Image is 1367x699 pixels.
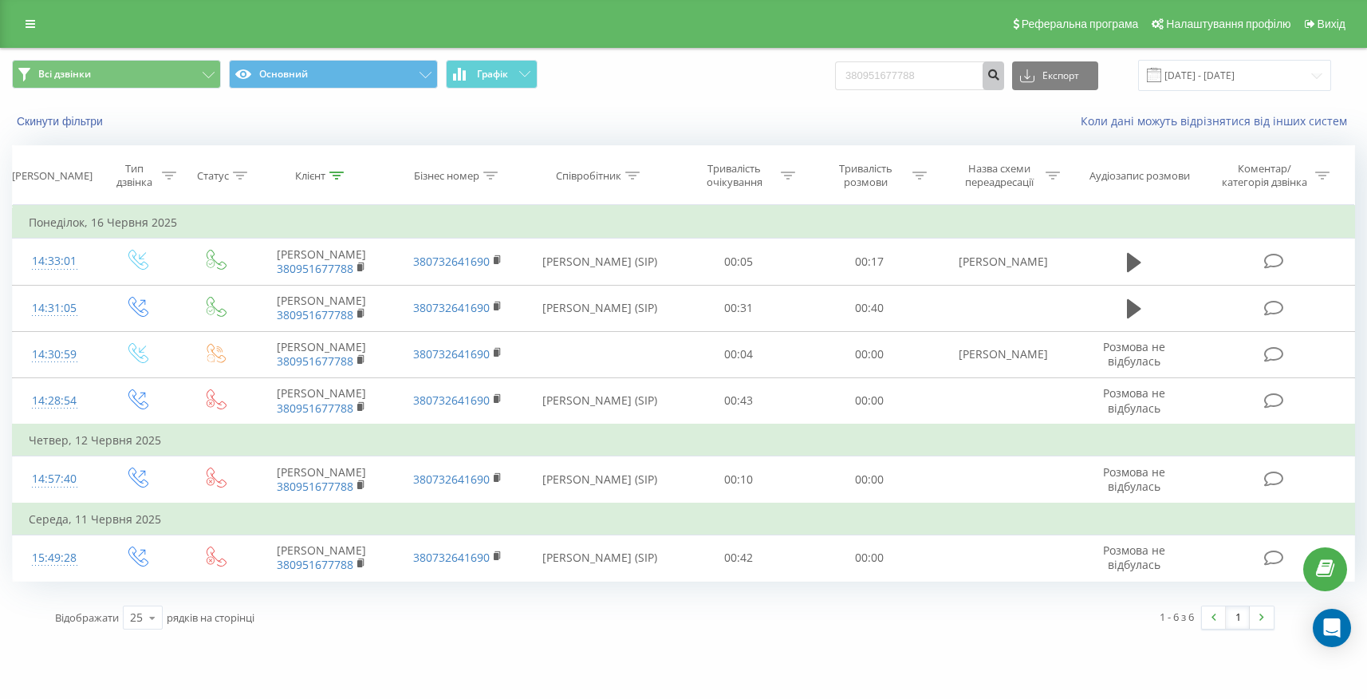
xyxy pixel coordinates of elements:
td: 00:43 [673,377,804,425]
td: 00:10 [673,456,804,504]
button: Основний [229,60,438,89]
td: [PERSON_NAME] (SIP) [526,377,673,425]
td: 00:31 [673,285,804,331]
div: Співробітник [556,169,621,183]
button: Всі дзвінки [12,60,221,89]
td: [PERSON_NAME] (SIP) [526,456,673,504]
td: 00:17 [804,239,935,285]
td: [PERSON_NAME] (SIP) [526,239,673,285]
button: Скинути фільтри [12,114,111,128]
td: [PERSON_NAME] [254,331,390,377]
a: 380732641690 [413,472,490,487]
a: Коли дані можуть відрізнятися вiд інших систем [1081,113,1355,128]
div: Аудіозапис розмови [1089,169,1190,183]
td: 00:05 [673,239,804,285]
div: Коментар/категорія дзвінка [1218,162,1311,189]
div: Open Intercom Messenger [1313,609,1351,647]
input: Пошук за номером [835,61,1004,90]
div: [PERSON_NAME] [12,169,93,183]
span: Графік [477,69,508,80]
td: [PERSON_NAME] [254,535,390,581]
td: 00:00 [804,456,935,504]
td: 00:04 [673,331,804,377]
div: 1 - 6 з 6 [1160,609,1194,625]
td: [PERSON_NAME] (SIP) [526,285,673,331]
td: 00:40 [804,285,935,331]
div: 14:28:54 [29,385,81,417]
td: 00:42 [673,535,804,581]
td: 00:00 [804,377,935,425]
button: Графік [446,60,538,89]
a: 380951677788 [277,353,353,369]
span: Розмова не відбулась [1103,385,1165,415]
a: 380951677788 [277,261,353,276]
div: Назва схеми переадресації [956,162,1042,189]
td: [PERSON_NAME] [254,239,390,285]
div: 14:57:40 [29,464,81,495]
div: 15:49:28 [29,543,81,574]
a: 380951677788 [277,401,353,416]
a: 380951677788 [277,479,353,494]
span: Відображати [55,610,119,625]
button: Експорт [1012,61,1098,90]
td: [PERSON_NAME] [935,239,1071,285]
td: Середа, 11 Червня 2025 [13,504,1355,535]
span: Розмова не відбулась [1103,543,1165,572]
div: Статус [197,169,229,183]
a: 380732641690 [413,550,490,565]
span: Реферальна програма [1022,18,1139,30]
div: 14:31:05 [29,293,81,324]
span: Розмова не відбулась [1103,464,1165,494]
td: [PERSON_NAME] [935,331,1071,377]
div: Тип дзвінка [110,162,157,189]
div: 14:33:01 [29,246,81,277]
td: [PERSON_NAME] [254,456,390,504]
span: Вихід [1318,18,1345,30]
td: [PERSON_NAME] [254,377,390,425]
div: 14:30:59 [29,339,81,370]
span: Налаштування профілю [1166,18,1290,30]
td: 00:00 [804,331,935,377]
div: Клієнт [295,169,325,183]
div: 25 [130,610,143,626]
a: 380732641690 [413,346,490,361]
a: 380732641690 [413,300,490,315]
td: [PERSON_NAME] [254,285,390,331]
span: Розмова не відбулась [1103,339,1165,369]
td: [PERSON_NAME] (SIP) [526,535,673,581]
td: 00:00 [804,535,935,581]
a: 1 [1226,606,1250,629]
div: Тривалість розмови [823,162,908,189]
td: Четвер, 12 Червня 2025 [13,425,1355,456]
a: 380732641690 [413,393,490,408]
a: 380732641690 [413,254,490,269]
a: 380951677788 [277,557,353,572]
a: 380951677788 [277,307,353,322]
span: Всі дзвінки [38,68,91,81]
span: рядків на сторінці [167,610,254,625]
div: Бізнес номер [414,169,479,183]
td: Понеділок, 16 Червня 2025 [13,207,1355,239]
div: Тривалість очікування [691,162,777,189]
